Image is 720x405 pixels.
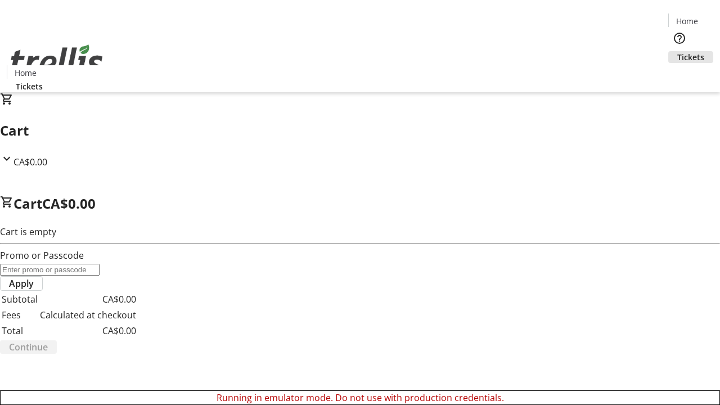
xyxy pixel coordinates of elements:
a: Tickets [668,51,713,63]
td: CA$0.00 [39,323,137,338]
button: Help [668,27,691,49]
a: Tickets [7,80,52,92]
td: Subtotal [1,292,38,307]
td: Fees [1,308,38,322]
span: Tickets [677,51,704,63]
span: Tickets [16,80,43,92]
td: Calculated at checkout [39,308,137,322]
td: CA$0.00 [39,292,137,307]
span: CA$0.00 [13,156,47,168]
a: Home [7,67,43,79]
span: Home [676,15,698,27]
button: Cart [668,63,691,85]
span: CA$0.00 [42,194,96,213]
span: Home [15,67,37,79]
span: Apply [9,277,34,290]
img: Orient E2E Organization XcoPUsABam's Logo [7,32,107,88]
a: Home [669,15,705,27]
td: Total [1,323,38,338]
